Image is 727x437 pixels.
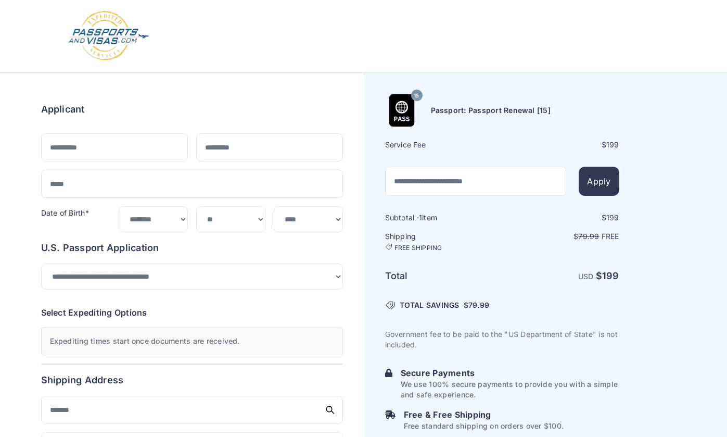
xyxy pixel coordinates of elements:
[41,208,89,217] label: Date of Birth*
[419,213,422,222] span: 1
[503,231,619,242] p: $
[386,94,418,127] img: Product Name
[401,367,619,379] h6: Secure Payments
[578,232,599,241] span: 79.99
[400,300,460,310] span: TOTAL SAVINGS
[606,140,619,149] span: 199
[404,421,564,431] p: Free standard shipping on orders over $100.
[385,231,501,252] h6: Shipping
[404,408,564,421] h6: Free & Free Shipping
[41,306,343,319] h6: Select Expediting Options
[468,301,489,309] span: 79.99
[596,270,619,281] strong: $
[503,140,619,150] div: $
[431,105,551,116] h6: Passport: Passport Renewal [15]
[401,379,619,400] p: We use 100% secure payments to provide you with a simple and safe experience.
[41,241,343,255] h6: U.S. Passport Application
[385,213,501,223] h6: Subtotal · item
[606,213,619,222] span: 199
[385,140,501,150] h6: Service Fee
[602,232,619,241] span: Free
[41,373,343,388] h6: Shipping Address
[578,272,594,281] span: USD
[385,269,501,283] h6: Total
[67,10,150,62] img: Logo
[385,329,619,350] p: Government fee to be paid to the "US Department of State" is not included.
[41,102,85,117] h6: Applicant
[503,213,619,223] div: $
[41,327,343,355] div: Expediting times start once documents are received.
[414,89,419,103] span: 15
[394,244,442,252] span: FREE SHIPPING
[579,167,619,196] button: Apply
[602,270,619,281] span: 199
[464,300,489,310] span: $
